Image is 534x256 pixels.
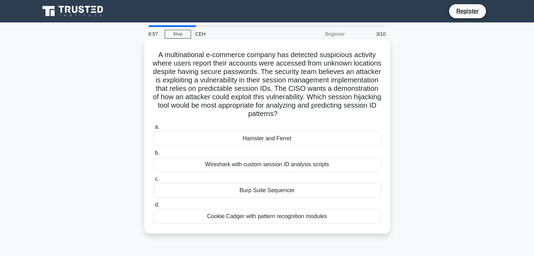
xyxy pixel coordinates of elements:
[153,50,382,119] h5: A multinational e-commerce company has detected suspicious activity where users report their acco...
[153,157,381,172] div: Wireshark with custom session ID analysis scripts
[155,124,159,130] span: a.
[155,150,159,156] span: b.
[288,27,349,41] div: Beginner
[191,27,288,41] div: CEH
[153,131,381,146] div: Hamster and Ferret
[155,176,159,182] span: c.
[153,209,381,224] div: Cookie Cadger with pattern recognition modules
[153,183,381,198] div: Burp Suite Sequencer
[452,7,483,15] a: Register
[349,27,390,41] div: 3/10
[144,27,165,41] div: 8:57
[165,30,191,39] a: Stop
[155,202,159,208] span: d.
